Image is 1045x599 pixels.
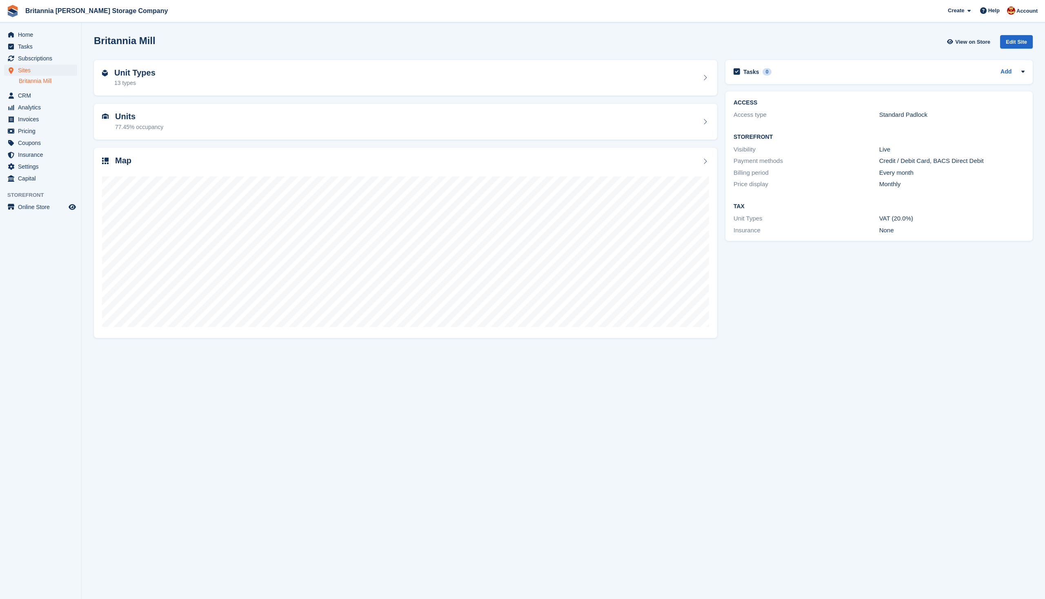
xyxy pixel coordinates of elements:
[1000,35,1033,49] div: Edit Site
[734,168,879,178] div: Billing period
[18,53,67,64] span: Subscriptions
[948,7,964,15] span: Create
[94,148,717,338] a: Map
[114,68,156,78] h2: Unit Types
[879,180,1025,189] div: Monthly
[94,104,717,140] a: Units 77.45% occupancy
[18,173,67,184] span: Capital
[4,65,77,76] a: menu
[879,156,1025,166] div: Credit / Debit Card, BACS Direct Debit
[94,35,156,46] h2: Britannia Mill
[102,70,108,76] img: unit-type-icn-2b2737a686de81e16bb02015468b77c625bbabd49415b5ef34ead5e3b44a266d.svg
[4,102,77,113] a: menu
[18,149,67,160] span: Insurance
[4,125,77,137] a: menu
[18,114,67,125] span: Invoices
[734,203,1025,210] h2: Tax
[18,201,67,213] span: Online Store
[734,226,879,235] div: Insurance
[734,214,879,223] div: Unit Types
[4,161,77,172] a: menu
[4,90,77,101] a: menu
[1000,35,1033,52] a: Edit Site
[1001,67,1012,77] a: Add
[879,214,1025,223] div: VAT (20.0%)
[22,4,171,18] a: Britannia [PERSON_NAME] Storage Company
[115,123,163,131] div: 77.45% occupancy
[734,180,879,189] div: Price display
[734,145,879,154] div: Visibility
[18,102,67,113] span: Analytics
[4,29,77,40] a: menu
[102,158,109,164] img: map-icn-33ee37083ee616e46c38cad1a60f524a97daa1e2b2c8c0bc3eb3415660979fc1.svg
[955,38,990,46] span: View on Store
[763,68,772,76] div: 0
[879,145,1025,154] div: Live
[19,77,77,85] a: Britannia Mill
[734,110,879,120] div: Access type
[4,114,77,125] a: menu
[4,137,77,149] a: menu
[879,226,1025,235] div: None
[94,60,717,96] a: Unit Types 13 types
[734,100,1025,106] h2: ACCESS
[4,149,77,160] a: menu
[102,114,109,119] img: unit-icn-7be61d7bf1b0ce9d3e12c5938cc71ed9869f7b940bace4675aadf7bd6d80202e.svg
[18,29,67,40] span: Home
[4,53,77,64] a: menu
[115,156,131,165] h2: Map
[114,79,156,87] div: 13 types
[4,41,77,52] a: menu
[734,134,1025,140] h2: Storefront
[988,7,1000,15] span: Help
[18,137,67,149] span: Coupons
[743,68,759,76] h2: Tasks
[4,173,77,184] a: menu
[946,35,994,49] a: View on Store
[18,161,67,172] span: Settings
[879,168,1025,178] div: Every month
[18,41,67,52] span: Tasks
[67,202,77,212] a: Preview store
[1016,7,1038,15] span: Account
[18,90,67,101] span: CRM
[4,201,77,213] a: menu
[879,110,1025,120] div: Standard Padlock
[115,112,163,121] h2: Units
[734,156,879,166] div: Payment methods
[18,125,67,137] span: Pricing
[18,65,67,76] span: Sites
[7,191,81,199] span: Storefront
[7,5,19,17] img: stora-icon-8386f47178a22dfd0bd8f6a31ec36ba5ce8667c1dd55bd0f319d3a0aa187defe.svg
[1007,7,1015,15] img: Einar Agustsson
